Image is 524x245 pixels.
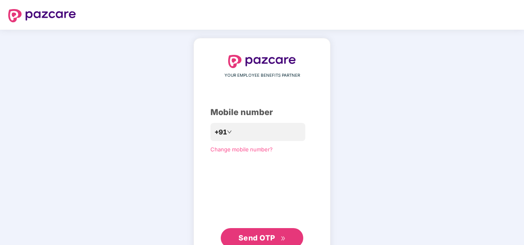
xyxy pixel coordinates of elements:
span: Send OTP [238,233,275,242]
span: down [227,130,232,134]
img: logo [228,55,296,68]
span: YOUR EMPLOYEE BENEFITS PARTNER [224,72,300,79]
img: logo [8,9,76,22]
span: +91 [215,127,227,137]
div: Mobile number [210,106,314,119]
span: double-right [281,236,286,241]
a: Change mobile number? [210,146,273,153]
